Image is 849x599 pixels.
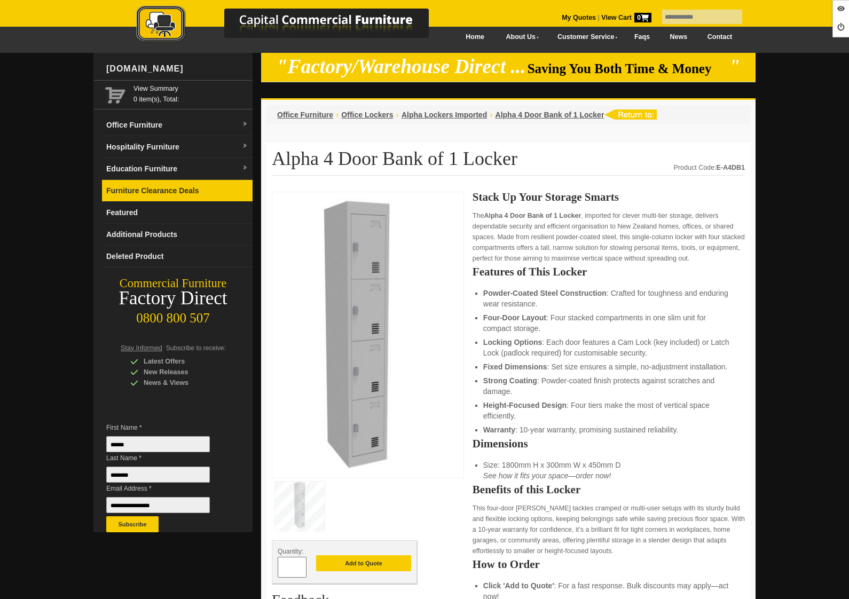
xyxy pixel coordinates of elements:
a: Education Furnituredropdown [102,158,253,180]
div: Latest Offers [130,356,232,367]
li: › [490,109,492,120]
a: My Quotes [562,14,596,21]
em: " [729,56,741,77]
span: Stay Informed [121,344,162,352]
span: 0 item(s), Total: [133,83,248,103]
img: dropdown [242,143,248,149]
strong: Strong Coating [483,376,537,385]
span: Email Address * [106,483,226,494]
li: Size: 1800mm H x 300mm W x 450mm D [483,460,734,481]
li: › [396,109,399,120]
h2: Dimensions [473,438,745,449]
a: Faqs [624,25,660,49]
li: : Four stacked compartments in one slim unit for compact storage. [483,312,734,334]
div: News & Views [130,377,232,388]
img: Alpha 4 Door Bank of 1 Locker [278,198,438,469]
a: Office Furnituredropdown [102,114,253,136]
img: dropdown [242,165,248,171]
strong: Height-Focused Design [483,401,567,409]
span: Subscribe to receive: [166,344,226,352]
p: This four-door [PERSON_NAME] tackles cramped or multi-user setups with its sturdy build and flexi... [473,503,745,556]
span: 0 [634,13,651,22]
span: First Name * [106,422,226,433]
div: Product Code: [674,162,745,173]
li: : Each door features a Cam Lock (key included) or Latch Lock (padlock required) for customisable ... [483,337,734,358]
strong: Fixed Dimensions [483,362,547,371]
li: : Crafted for toughness and enduring wear resistance. [483,288,734,309]
p: The , imported for clever multi-tier storage, delivers dependable security and efficient organisa... [473,210,745,264]
span: Last Name * [106,453,226,463]
button: Subscribe [106,516,159,532]
strong: Alpha 4 Door Bank of 1 Locker [484,212,581,219]
span: Saving You Both Time & Money [528,61,728,76]
a: Alpha 4 Door Bank of 1 Locker [496,111,604,119]
strong: Locking Options [483,338,542,346]
input: Last Name * [106,467,210,483]
h2: Benefits of this Locker [473,484,745,495]
li: : Set size ensures a simple, no-adjustment installation. [483,361,734,372]
a: Alpha Lockers Imported [402,111,487,119]
div: [DOMAIN_NAME] [102,53,253,85]
li: › [336,109,339,120]
a: Capital Commercial Furniture Logo [107,5,481,48]
img: return to [604,109,657,120]
li: : Four tiers make the most of vertical space efficiently. [483,400,734,421]
a: Additional Products [102,224,253,246]
a: Office Lockers [341,111,393,119]
div: Commercial Furniture [93,276,253,291]
a: Customer Service [546,25,624,49]
div: Factory Direct [93,291,253,306]
strong: View Cart [601,14,651,21]
a: Office Furniture [277,111,333,119]
strong: E-A4DB1 [717,164,745,171]
h2: How to Order [473,559,745,570]
strong: Powder-Coated Steel Construction [483,289,607,297]
h1: Alpha 4 Door Bank of 1 Locker [272,148,745,176]
a: View Summary [133,83,248,94]
span: Quantity: [278,548,303,555]
input: First Name * [106,436,210,452]
a: About Us [494,25,546,49]
li: : 10-year warranty, promising sustained reliability. [483,424,734,435]
a: Furniture Clearance Deals [102,180,253,202]
img: Capital Commercial Furniture Logo [107,5,481,44]
button: Add to Quote [316,555,411,571]
a: Hospitality Furnituredropdown [102,136,253,158]
a: Deleted Product [102,246,253,267]
h2: Stack Up Your Storage Smarts [473,192,745,202]
div: 0800 800 507 [93,305,253,326]
strong: Four-Door Layout [483,313,546,322]
em: "Factory/Warehouse Direct ... [277,56,526,77]
li: : Powder-coated finish protects against scratches and damage. [483,375,734,397]
strong: Click 'Add to Quote' [483,581,554,590]
div: New Releases [130,367,232,377]
a: Contact [697,25,742,49]
a: Featured [102,202,253,224]
h2: Features of This Locker [473,266,745,277]
a: View Cart0 [600,14,651,21]
em: See how it fits your space—order now! [483,471,611,480]
input: Email Address * [106,497,210,513]
strong: Warranty [483,425,515,434]
a: News [660,25,697,49]
img: dropdown [242,121,248,128]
